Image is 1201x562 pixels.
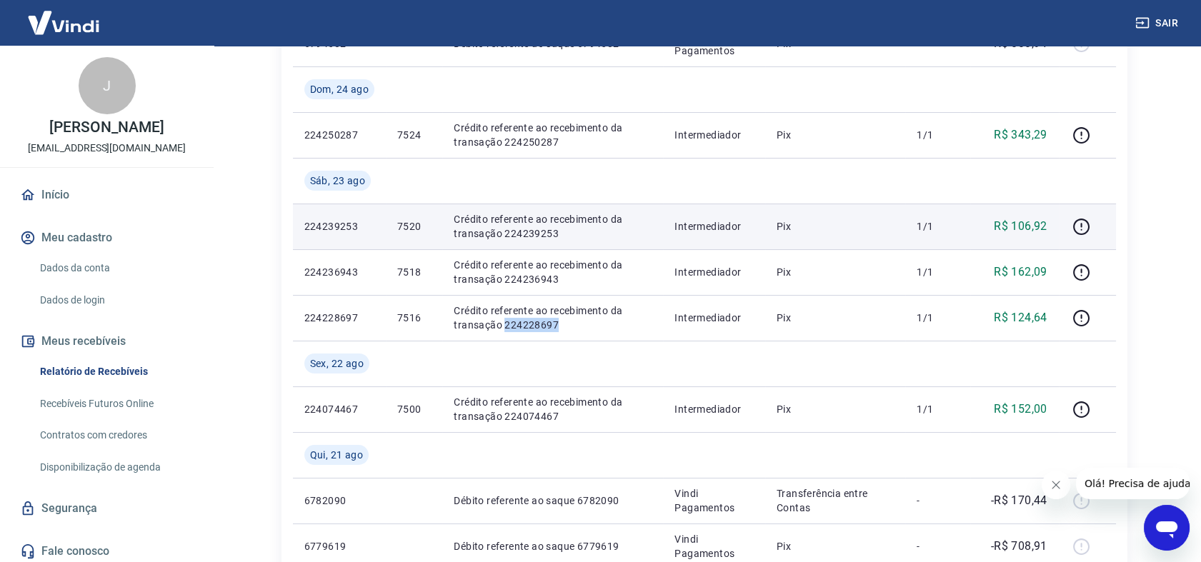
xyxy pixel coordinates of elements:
a: Dados da conta [34,254,196,283]
p: - [917,493,959,508]
p: 7524 [397,128,431,142]
p: Intermediador [674,265,754,279]
p: - [917,539,959,553]
p: 1/1 [917,402,959,416]
p: 7516 [397,311,431,325]
a: Dados de login [34,286,196,315]
span: Olá! Precisa de ajuda? [9,10,120,21]
p: [EMAIL_ADDRESS][DOMAIN_NAME] [28,141,186,156]
p: 224228697 [304,311,374,325]
p: Pix [777,265,894,279]
p: 6782090 [304,493,374,508]
p: Crédito referente ao recebimento da transação 224228697 [454,303,652,332]
p: Pix [777,219,894,234]
span: Qui, 21 ago [310,448,363,462]
p: R$ 152,00 [994,401,1047,418]
p: Transferência entre Contas [777,486,894,515]
iframe: Fechar mensagem [1042,471,1070,499]
p: Intermediador [674,402,754,416]
span: Sex, 22 ago [310,356,364,371]
p: 224239253 [304,219,374,234]
a: Disponibilização de agenda [34,453,196,482]
span: Dom, 24 ago [310,82,369,96]
p: Pix [777,128,894,142]
p: 224236943 [304,265,374,279]
p: Pix [777,311,894,325]
p: Crédito referente ao recebimento da transação 224236943 [454,258,652,286]
p: Débito referente ao saque 6779619 [454,539,652,553]
p: R$ 343,29 [994,126,1047,144]
p: Crédito referente ao recebimento da transação 224074467 [454,395,652,423]
p: [PERSON_NAME] [49,120,164,135]
span: Sáb, 23 ago [310,174,365,188]
p: 6779619 [304,539,374,553]
iframe: Botão para abrir a janela de mensagens [1144,505,1190,551]
a: Relatório de Recebíveis [34,357,196,386]
p: Vindi Pagamentos [674,486,754,515]
p: Vindi Pagamentos [674,532,754,561]
p: Intermediador [674,311,754,325]
p: 1/1 [917,219,959,234]
p: 7518 [397,265,431,279]
p: Intermediador [674,128,754,142]
iframe: Mensagem da empresa [1076,468,1190,499]
p: 7500 [397,402,431,416]
p: 1/1 [917,128,959,142]
p: Pix [777,539,894,553]
div: J [79,57,136,114]
p: Intermediador [674,219,754,234]
p: 1/1 [917,265,959,279]
p: 224074467 [304,402,374,416]
p: 1/1 [917,311,959,325]
p: 224250287 [304,128,374,142]
p: -R$ 170,44 [991,492,1047,509]
a: Início [17,179,196,211]
a: Recebíveis Futuros Online [34,389,196,418]
p: Crédito referente ao recebimento da transação 224239253 [454,212,652,241]
button: Meus recebíveis [17,326,196,357]
p: R$ 162,09 [994,264,1047,281]
button: Meu cadastro [17,222,196,254]
p: R$ 124,64 [994,309,1047,326]
button: Sair [1132,10,1184,36]
img: Vindi [17,1,110,44]
p: R$ 106,92 [994,218,1047,235]
p: Débito referente ao saque 6782090 [454,493,652,508]
p: -R$ 708,91 [991,538,1047,555]
a: Contratos com credores [34,421,196,450]
p: Crédito referente ao recebimento da transação 224250287 [454,121,652,149]
p: 7520 [397,219,431,234]
p: Pix [777,402,894,416]
a: Segurança [17,493,196,524]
